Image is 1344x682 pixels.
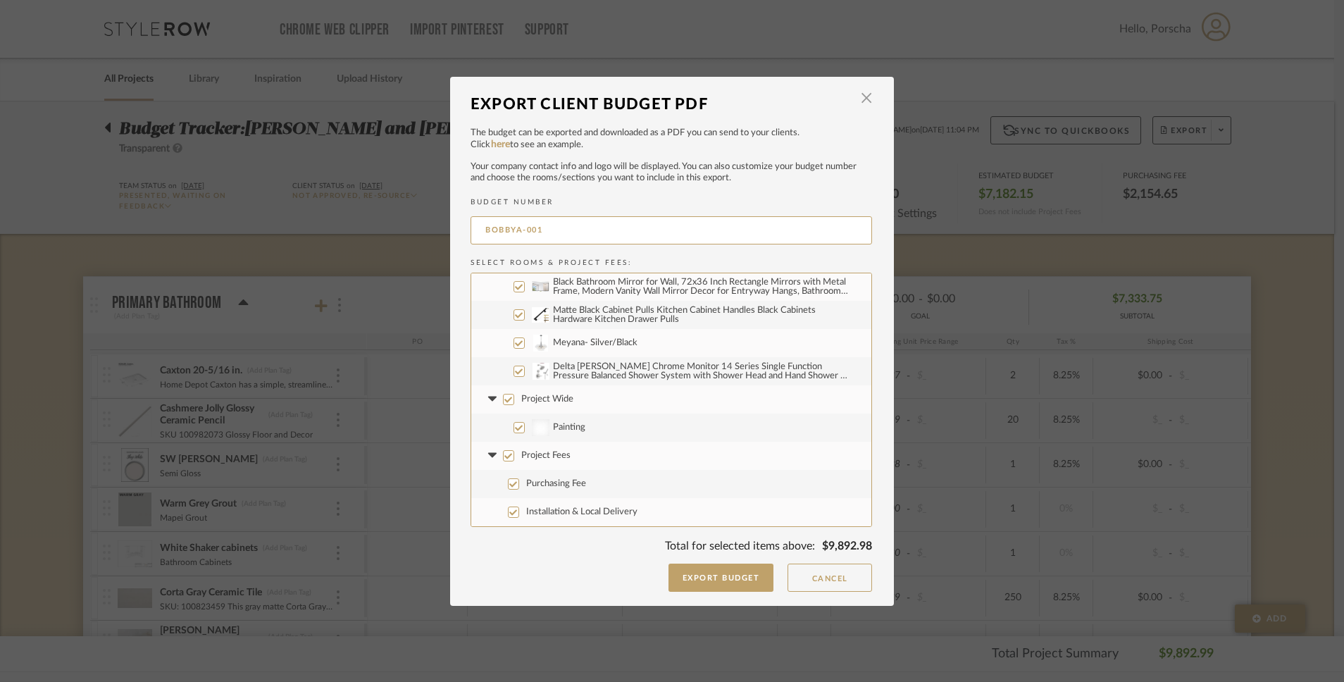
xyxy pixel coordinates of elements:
input: Matte Black Cabinet Pulls Kitchen Cabinet Handles Black Cabinets Hardware Kitchen Drawer Pulls [514,309,525,321]
p: Click to see an example. [471,138,872,152]
p: The budget can be exported and downloaded as a PDF you can send to your clients. [471,126,872,140]
h2: Select Rooms & Project Fees: [471,259,872,267]
span: Painting [553,423,585,432]
a: here [491,139,510,149]
button: Cancel [788,564,872,592]
h2: BUDGET NUMBER [471,198,872,206]
span: $9,892.98 [822,540,872,552]
input: Delta [PERSON_NAME] Chrome Monitor 14 Series Single Function Pressure Balanced Shower System with... [514,366,525,377]
div: Export Client Budget PDF [471,89,851,120]
span: Installation & Local Delivery [526,507,637,516]
input: Project Fees [503,450,514,461]
dialog-header: Export Client Budget PDF [471,89,872,120]
span: Meyana- Silver/Black [553,338,637,347]
span: Total for selected items above: [665,540,815,552]
img: c1634651-8da2-4ba1-a3be-e55804c6fe73_50x50.jpg [532,306,549,323]
span: Project Wide [521,395,573,404]
button: Close [852,85,881,113]
span: Delta [PERSON_NAME] Chrome Monitor 14 Series Single Function Pressure Balanced Shower System with... [553,362,850,380]
span: Matte Black Cabinet Pulls Kitchen Cabinet Handles Black Cabinets Hardware Kitchen Drawer Pulls [553,306,850,324]
input: Project Wide [503,394,514,405]
img: 3bf4887c-31a8-4ad0-96de-101359f09288_50x50.jpg [532,278,549,295]
input: Painting [514,422,525,433]
span: Purchasing Fee [526,479,586,488]
p: Your company contact info and logo will be displayed. You can also customize your budget number a... [471,161,872,184]
button: Export Budget [668,564,774,592]
span: Project Fees [521,451,571,460]
input: Purchasing Fee [508,478,519,490]
input: Meyana- Silver/Black [514,337,525,349]
input: Black Bathroom Mirror for Wall, 72x36 Inch Rectangle Mirrors with Metal Frame, Modern Vanity Wall... [514,281,525,292]
img: 799cb00a-366e-4d27-9048-14ba40583da9_50x50.jpg [532,335,549,352]
span: Black Bathroom Mirror for Wall, 72x36 Inch Rectangle Mirrors with Metal Frame, Modern Vanity Wall... [553,278,850,296]
input: BUDGET NUMBER [471,216,872,244]
input: Installation & Local Delivery [508,507,519,518]
img: 5d9c328d-7017-4b26-941c-31a2f269b5f9_50x50.jpg [532,363,549,380]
